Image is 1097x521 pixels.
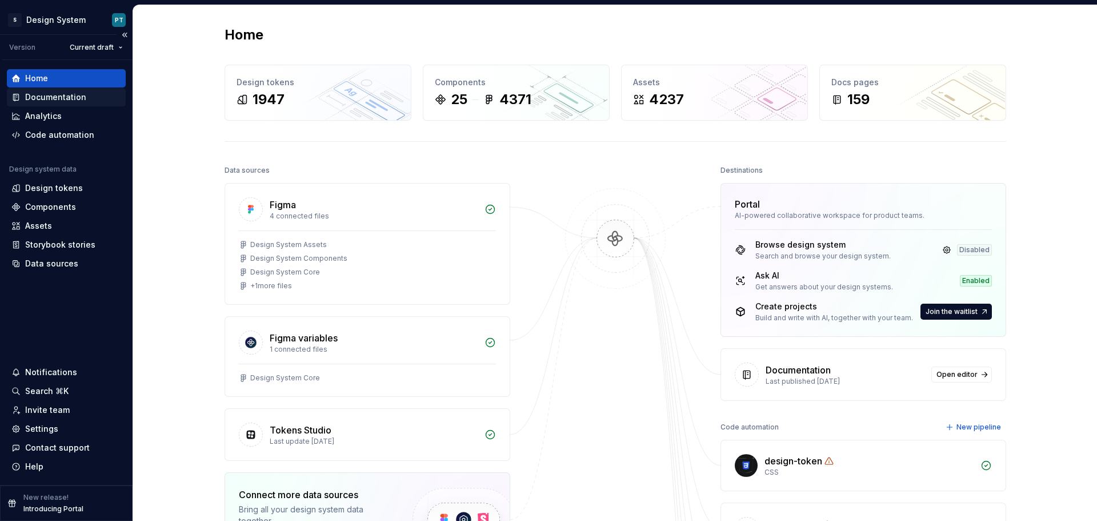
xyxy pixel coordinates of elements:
[25,442,90,454] div: Contact support
[270,331,338,345] div: Figma variables
[755,313,913,323] div: Build and write with AI, together with your team.
[7,88,126,106] a: Documentation
[23,493,69,502] p: New release!
[649,90,684,109] div: 4237
[250,254,347,263] div: Design System Components
[270,198,296,212] div: Figma
[25,239,95,250] div: Storybook stories
[621,65,808,121] a: Assets4237
[7,69,126,88] a: Home
[7,401,126,419] a: Invite team
[764,454,822,468] div: design-token
[25,461,43,472] div: Help
[735,197,760,211] div: Portal
[225,183,510,305] a: Figma4 connected filesDesign System AssetsDesign System ComponentsDesign System Core+1more files
[720,162,763,178] div: Destinations
[920,304,992,320] button: Join the waitlist
[270,212,478,221] div: 4 connected files
[2,7,130,32] button: SDesign SystemPT
[25,385,69,397] div: Search ⌘K
[451,90,467,109] div: 25
[423,65,610,121] a: Components254371
[633,77,796,88] div: Assets
[25,129,94,141] div: Code automation
[755,301,913,312] div: Create projects
[735,211,992,220] div: AI-powered collaborative workspace for product teams.
[25,220,52,232] div: Assets
[225,162,270,178] div: Data sources
[270,345,478,354] div: 1 connected files
[720,419,779,435] div: Code automation
[755,270,893,281] div: Ask AI
[7,179,126,197] a: Design tokens
[253,90,285,109] div: 1947
[956,423,1001,432] span: New pipeline
[7,363,126,381] button: Notifications
[25,92,86,103] div: Documentation
[250,281,292,291] div: + 1 more files
[7,420,126,438] a: Settings
[766,377,924,386] div: Last published [DATE]
[7,107,126,125] a: Analytics
[7,458,126,476] button: Help
[270,437,478,446] div: Last update [DATE]
[25,182,83,194] div: Design tokens
[819,65,1006,121] a: Docs pages159
[755,252,891,261] div: Search and browse your design system.
[225,65,411,121] a: Design tokens1947
[250,373,320,383] div: Design System Core
[755,283,893,292] div: Get answers about your design systems.
[26,14,86,26] div: Design System
[960,275,992,287] div: Enabled
[270,423,331,437] div: Tokens Studio
[25,367,77,378] div: Notifications
[942,419,1006,435] button: New pipeline
[70,43,114,52] span: Current draft
[435,77,598,88] div: Components
[9,43,35,52] div: Version
[499,90,531,109] div: 4371
[25,404,70,416] div: Invite team
[926,307,978,316] span: Join the waitlist
[7,198,126,216] a: Components
[7,254,126,273] a: Data sources
[755,239,891,250] div: Browse design system
[25,258,78,269] div: Data sources
[250,268,320,277] div: Design System Core
[7,236,126,254] a: Storybook stories
[239,488,393,502] div: Connect more data sources
[25,73,48,84] div: Home
[117,27,133,43] button: Collapse sidebar
[8,13,22,27] div: S
[931,367,992,383] a: Open editor
[225,408,510,461] a: Tokens StudioLast update [DATE]
[847,90,870,109] div: 159
[7,217,126,235] a: Assets
[237,77,399,88] div: Design tokens
[25,201,76,213] div: Components
[7,126,126,144] a: Code automation
[250,240,327,249] div: Design System Assets
[766,363,831,377] div: Documentation
[115,15,123,25] div: PT
[7,439,126,457] button: Contact support
[957,244,992,256] div: Disabled
[65,39,128,55] button: Current draft
[225,316,510,397] a: Figma variables1 connected filesDesign System Core
[23,504,83,514] p: Introducing Portal
[25,423,58,435] div: Settings
[764,468,974,477] div: CSS
[831,77,994,88] div: Docs pages
[25,110,62,122] div: Analytics
[936,370,978,379] span: Open editor
[9,165,77,174] div: Design system data
[225,26,263,44] h2: Home
[7,382,126,400] button: Search ⌘K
